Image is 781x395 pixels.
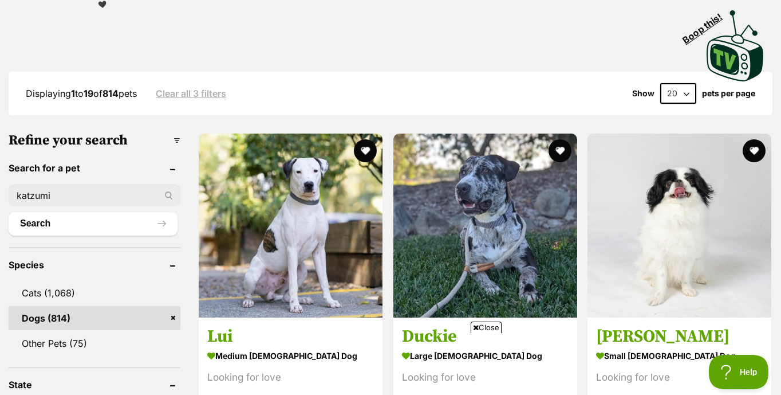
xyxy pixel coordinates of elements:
[26,88,137,99] span: Displaying to of pets
[9,185,180,206] input: Toby
[9,380,180,390] header: State
[743,139,766,162] button: favourite
[632,89,654,98] span: Show
[402,326,569,348] h3: Duckie
[9,132,180,148] h3: Refine your search
[702,89,755,98] label: pets per page
[587,134,771,318] img: Katsumi - Japanese Chin Dog
[199,134,382,318] img: Lui - Bull Arab Dog
[548,139,571,162] button: favourite
[9,212,178,235] button: Search
[9,306,180,330] a: Dogs (814)
[707,10,764,81] img: PetRescue TV logo
[471,322,502,333] span: Close
[113,338,668,389] iframe: Advertisement
[596,348,763,365] strong: small [DEMOGRAPHIC_DATA] Dog
[102,88,119,99] strong: 814
[9,331,180,355] a: Other Pets (75)
[71,88,75,99] strong: 1
[84,88,93,99] strong: 19
[681,4,733,45] span: Boop this!
[9,163,180,173] header: Search for a pet
[596,370,763,386] div: Looking for love
[9,260,180,270] header: Species
[207,326,374,348] h3: Lui
[596,326,763,348] h3: [PERSON_NAME]
[156,88,226,99] a: Clear all 3 filters
[709,355,770,389] iframe: Help Scout Beacon - Open
[354,139,377,162] button: favourite
[393,134,577,318] img: Duckie - Louisiana Catahoula Leopard Dog
[9,281,180,305] a: Cats (1,068)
